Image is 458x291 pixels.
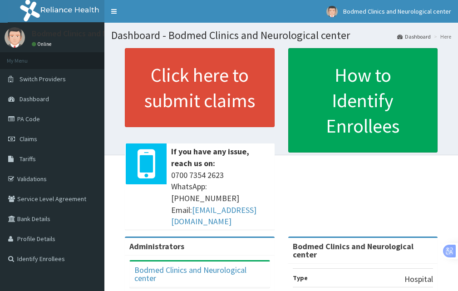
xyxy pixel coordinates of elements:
a: [EMAIL_ADDRESS][DOMAIN_NAME] [171,205,256,227]
p: Bodmed Clinics and Neurological center [32,30,173,38]
strong: Bodmed Clinics and Neurological center [293,241,414,260]
li: Here [432,33,451,40]
a: Bodmed Clinics and Neurological center [134,265,246,283]
h1: Dashboard - Bodmed Clinics and Neurological center [111,30,451,41]
img: User Image [326,6,338,17]
span: Claims [20,135,37,143]
b: If you have any issue, reach us on: [171,146,249,168]
a: How to Identify Enrollees [288,48,438,153]
a: Online [32,41,54,47]
span: Switch Providers [20,75,66,83]
b: Type [293,274,308,282]
span: Dashboard [20,95,49,103]
span: Tariffs [20,155,36,163]
a: Dashboard [397,33,431,40]
span: 0700 7354 2623 WhatsApp: [PHONE_NUMBER] Email: [171,169,270,228]
span: Bodmed Clinics and Neurological center [343,7,451,15]
p: Hospital [404,273,433,285]
img: User Image [5,27,25,48]
a: Click here to submit claims [125,48,275,127]
b: Administrators [129,241,184,252]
